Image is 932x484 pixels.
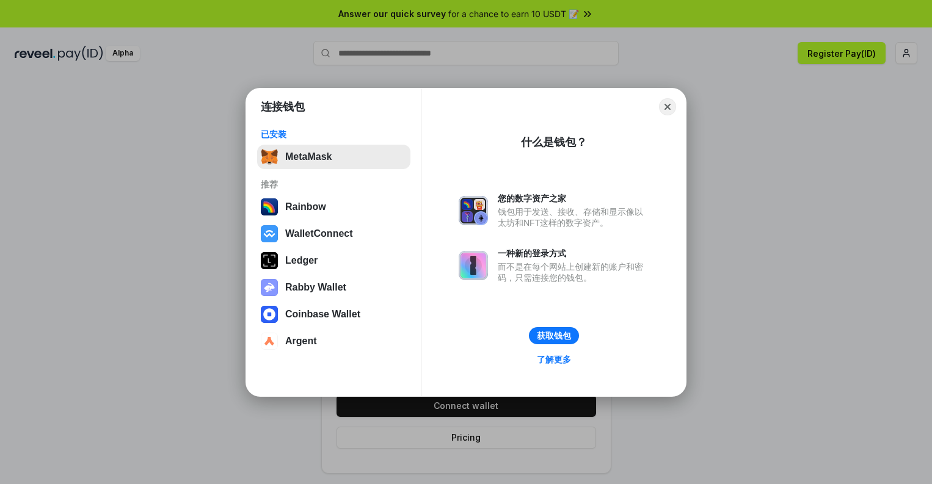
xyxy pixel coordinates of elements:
div: 了解更多 [537,354,571,365]
div: Argent [285,336,317,347]
div: MetaMask [285,151,332,162]
button: Ledger [257,248,410,273]
div: 已安装 [261,129,407,140]
h1: 连接钱包 [261,99,305,114]
div: Ledger [285,255,318,266]
img: svg+xml,%3Csvg%20width%3D%2228%22%20height%3D%2228%22%20viewBox%3D%220%200%2028%2028%22%20fill%3D... [261,333,278,350]
button: 获取钱包 [529,327,579,344]
div: WalletConnect [285,228,353,239]
img: svg+xml,%3Csvg%20xmlns%3D%22http%3A%2F%2Fwww.w3.org%2F2000%2Fsvg%22%20fill%3D%22none%22%20viewBox... [459,196,488,225]
div: 什么是钱包？ [521,135,587,150]
div: Coinbase Wallet [285,309,360,320]
img: svg+xml,%3Csvg%20xmlns%3D%22http%3A%2F%2Fwww.w3.org%2F2000%2Fsvg%22%20width%3D%2228%22%20height%3... [261,252,278,269]
button: WalletConnect [257,222,410,246]
img: svg+xml,%3Csvg%20width%3D%2228%22%20height%3D%2228%22%20viewBox%3D%220%200%2028%2028%22%20fill%3D... [261,225,278,242]
div: 您的数字资产之家 [498,193,649,204]
button: Rabby Wallet [257,275,410,300]
button: MetaMask [257,145,410,169]
img: svg+xml,%3Csvg%20fill%3D%22none%22%20height%3D%2233%22%20viewBox%3D%220%200%2035%2033%22%20width%... [261,148,278,165]
img: svg+xml,%3Csvg%20xmlns%3D%22http%3A%2F%2Fwww.w3.org%2F2000%2Fsvg%22%20fill%3D%22none%22%20viewBox... [459,251,488,280]
div: 而不是在每个网站上创建新的账户和密码，只需连接您的钱包。 [498,261,649,283]
button: Close [659,98,676,115]
div: 钱包用于发送、接收、存储和显示像以太坊和NFT这样的数字资产。 [498,206,649,228]
button: Rainbow [257,195,410,219]
div: 推荐 [261,179,407,190]
a: 了解更多 [530,352,578,367]
img: svg+xml,%3Csvg%20width%3D%2228%22%20height%3D%2228%22%20viewBox%3D%220%200%2028%2028%22%20fill%3D... [261,306,278,323]
div: Rabby Wallet [285,282,346,293]
img: svg+xml,%3Csvg%20xmlns%3D%22http%3A%2F%2Fwww.w3.org%2F2000%2Fsvg%22%20fill%3D%22none%22%20viewBox... [261,279,278,296]
div: Rainbow [285,201,326,212]
img: svg+xml,%3Csvg%20width%3D%22120%22%20height%3D%22120%22%20viewBox%3D%220%200%20120%20120%22%20fil... [261,198,278,215]
div: 一种新的登录方式 [498,248,649,259]
button: Coinbase Wallet [257,302,410,327]
button: Argent [257,329,410,353]
div: 获取钱包 [537,330,571,341]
